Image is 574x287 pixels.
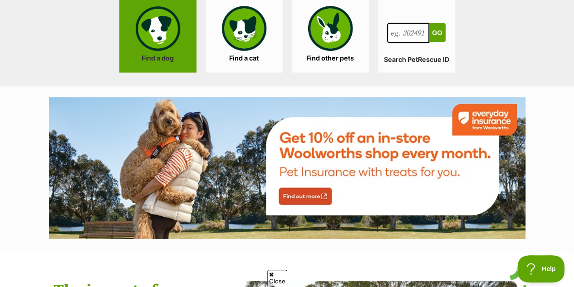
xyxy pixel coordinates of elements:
input: eg. 302491 [387,23,430,43]
iframe: Help Scout Beacon - Open [517,255,565,282]
label: Search PetRescue ID [378,56,455,64]
a: Everyday Insurance by Woolworths promotional banner [49,97,525,241]
img: Everyday Insurance by Woolworths promotional banner [49,97,525,239]
span: Close [267,270,287,286]
button: Go [429,23,445,42]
